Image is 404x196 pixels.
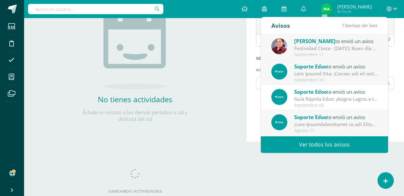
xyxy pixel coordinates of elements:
input: Busca un usuario... [28,4,163,14]
span: Búsqueda por : [256,68,285,72]
div: Agosto 27 [294,128,378,133]
img: 16aac84a45bf385ff285427704d9c25e.png [271,114,287,130]
h2: No tienes actividades [75,94,195,104]
div: Septiembre 11 [294,52,378,57]
div: te envió un aviso [294,113,378,121]
div: te envió un aviso [294,37,378,45]
span: 13 [342,22,347,29]
div: te envió un aviso [294,88,378,96]
p: Échale un vistazo a los demás períodos o sal y disfruta del sol [75,109,195,122]
input: Ej. Mario Galindo [256,77,382,89]
img: ca38207ff64f461ec141487f36af9fbf.png [271,38,287,54]
div: Festividad Cívica - 12 de septiembre: Buen día estimadas familias. Comparto información de requer... [294,45,378,52]
span: [PERSON_NAME] [294,38,335,45]
label: Cargando actividades [36,189,234,194]
label: Selecciona los grupos a enviar aviso : [256,56,394,61]
div: ¡Deja Retroalimentación en las Tareas y Enriquece el Aprendizaje de tus Estudiantes!: En Edoo, bu... [294,121,378,128]
span: Mi Perfil [337,9,372,14]
span: Soporte Edoo [294,63,327,70]
div: te envió un aviso [294,62,378,70]
img: 05f3b83f3a33b31b9838db5ae9964073.png [321,3,333,15]
div: Septiembre 10 [294,77,378,83]
span: Soporte Edoo [294,88,327,95]
span: avisos sin leer [342,22,378,29]
span: Soporte Edoo [294,114,327,121]
img: 16aac84a45bf385ff285427704d9c25e.png [271,89,287,105]
span: [PERSON_NAME] [337,4,372,10]
div: Avisos [271,17,290,34]
div: Guía Rápida Edoo: ¡Conoce qué son los Bolsones o Divisiones de Nota!: En Edoo, buscamos que cada ... [294,70,378,77]
img: 16aac84a45bf385ff285427704d9c25e.png [271,64,287,80]
img: no_activities.png [103,4,167,89]
div: Septiembre 03 [294,103,378,108]
a: Ver todos los avisos [261,136,388,153]
div: Guía Rápida Edoo: ¡Asigna Logros a tus Estudiantes y Motívalos en su Aprendizaje!: En Edoo, sabem... [294,96,378,103]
